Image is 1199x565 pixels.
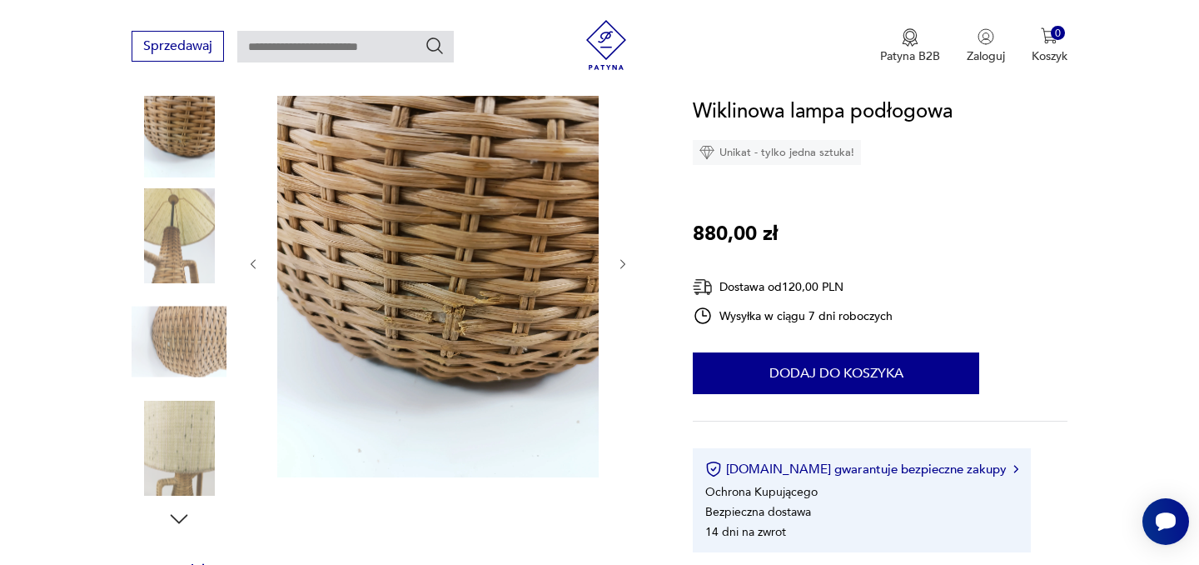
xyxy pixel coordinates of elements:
button: Szukaj [425,36,445,56]
img: Zdjęcie produktu Wiklinowa lampa podłogowa [132,401,226,496]
h1: Wiklinowa lampa podłogowa [693,96,953,127]
div: 0 [1051,27,1065,41]
div: Unikat - tylko jedna sztuka! [693,140,861,165]
button: Patyna B2B [880,28,940,65]
img: Ikonka użytkownika [978,28,994,45]
img: Ikona diamentu [699,145,714,160]
iframe: Smartsupp widget button [1142,498,1189,545]
a: Sprzedawaj [132,42,224,53]
button: 0Koszyk [1032,28,1067,65]
p: Koszyk [1032,49,1067,65]
button: [DOMAIN_NAME] gwarantuje bezpieczne zakupy [705,461,1017,477]
button: Dodaj do koszyka [693,352,979,394]
img: Ikona certyfikatu [705,461,722,477]
p: 880,00 zł [693,218,778,250]
img: Zdjęcie produktu Wiklinowa lampa podłogowa [132,188,226,283]
img: Ikona medalu [902,28,918,47]
li: 14 dni na zwrot [705,524,786,540]
button: Sprzedawaj [132,31,224,62]
img: Ikona dostawy [693,277,713,297]
div: Wysyłka w ciągu 7 dni roboczych [693,306,893,326]
img: Ikona koszyka [1041,28,1057,45]
img: Zdjęcie produktu Wiklinowa lampa podłogowa [132,294,226,389]
img: Zdjęcie produktu Wiklinowa lampa podłogowa [132,82,226,177]
img: Zdjęcie produktu Wiklinowa lampa podłogowa [277,48,599,477]
li: Bezpieczna dostawa [705,504,811,520]
li: Ochrona Kupującego [705,484,818,500]
div: Dostawa od 120,00 PLN [693,277,893,297]
img: Patyna - sklep z meblami i dekoracjami vintage [581,20,631,70]
a: Ikona medaluPatyna B2B [880,28,940,65]
p: Patyna B2B [880,49,940,65]
img: Ikona strzałki w prawo [1013,465,1018,473]
button: Zaloguj [967,28,1005,65]
p: Zaloguj [967,49,1005,65]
